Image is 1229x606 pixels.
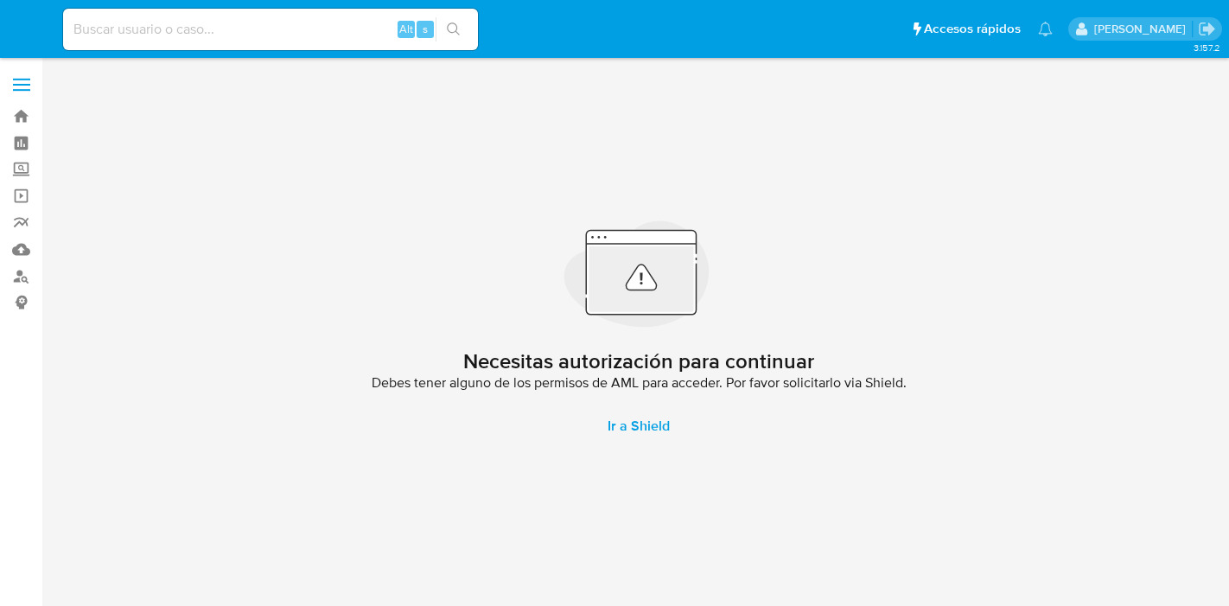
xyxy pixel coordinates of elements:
span: s [423,21,428,37]
input: Buscar usuario o caso... [63,18,478,41]
span: Ir a Shield [608,405,670,447]
p: belen.palamara@mercadolibre.com [1094,21,1192,37]
span: Debes tener alguno de los permisos de AML para acceder. Por favor solicitarlo via Shield. [372,374,907,392]
button: search-icon [436,17,471,41]
span: Alt [399,21,413,37]
span: Accesos rápidos [924,20,1021,38]
a: Ir a Shield [587,405,691,447]
a: Notificaciones [1038,22,1053,36]
a: Salir [1198,20,1216,38]
h2: Necesitas autorización para continuar [463,348,814,374]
